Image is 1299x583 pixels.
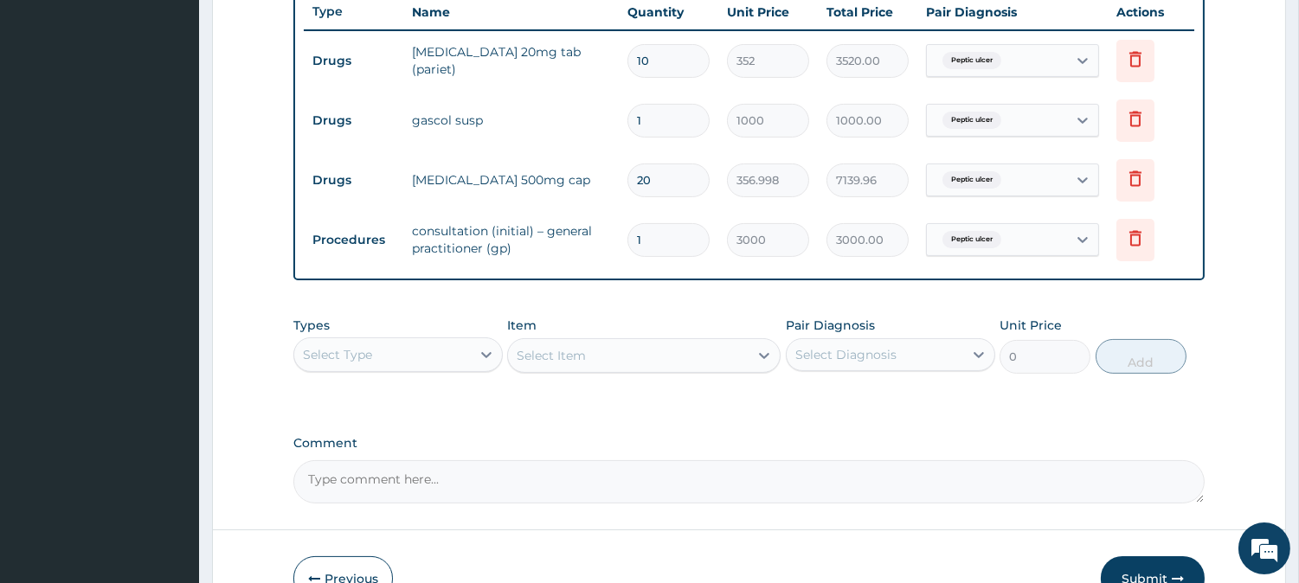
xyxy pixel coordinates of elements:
div: Select Type [303,346,372,363]
td: [MEDICAL_DATA] 20mg tab (pariet) [403,35,619,86]
label: Unit Price [1000,317,1062,334]
div: Select Diagnosis [795,346,897,363]
label: Comment [293,436,1205,451]
textarea: Type your message and hit 'Enter' [9,394,330,455]
label: Item [507,317,537,334]
div: Chat with us now [90,97,291,119]
span: Peptic ulcer [942,171,1001,189]
label: Pair Diagnosis [786,317,875,334]
td: consultation (initial) – general practitioner (gp) [403,214,619,266]
span: Peptic ulcer [942,112,1001,129]
td: [MEDICAL_DATA] 500mg cap [403,163,619,197]
td: gascol susp [403,103,619,138]
span: We're online! [100,179,239,354]
div: Minimize live chat window [284,9,325,50]
button: Add [1096,339,1186,374]
label: Types [293,318,330,333]
td: Drugs [304,164,403,196]
td: Drugs [304,105,403,137]
span: Peptic ulcer [942,52,1001,69]
img: d_794563401_company_1708531726252_794563401 [32,86,70,130]
td: Drugs [304,45,403,77]
td: Procedures [304,224,403,256]
span: Peptic ulcer [942,231,1001,248]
